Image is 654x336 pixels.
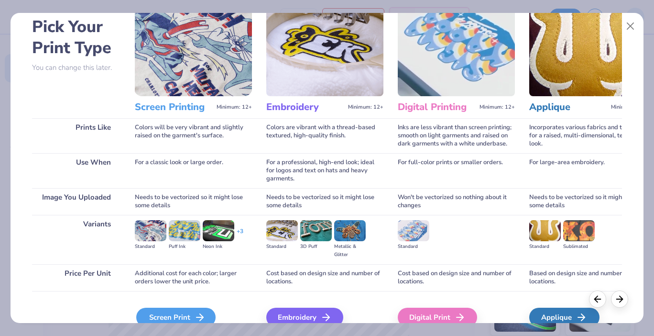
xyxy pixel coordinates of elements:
[32,153,120,188] div: Use When
[529,188,646,215] div: Needs to be vectorized so it might lose some details
[529,153,646,188] div: For large-area embroidery.
[529,308,599,327] div: Applique
[266,101,344,113] h3: Embroidery
[169,220,200,241] img: Puff Ink
[348,104,383,111] span: Minimum: 12+
[217,104,252,111] span: Minimum: 12+
[32,264,120,291] div: Price Per Unit
[266,243,298,251] div: Standard
[334,220,366,241] img: Metallic & Glitter
[529,118,646,153] div: Incorporates various fabrics and threads for a raised, multi-dimensional, textured look.
[563,243,595,251] div: Sublimated
[136,308,216,327] div: Screen Print
[135,153,252,188] div: For a classic look or large order.
[529,101,607,113] h3: Applique
[398,243,429,251] div: Standard
[135,243,166,251] div: Standard
[32,215,120,264] div: Variants
[32,188,120,215] div: Image You Uploaded
[32,16,120,58] h2: Pick Your Print Type
[480,104,515,111] span: Minimum: 12+
[203,243,234,251] div: Neon Ink
[398,220,429,241] img: Standard
[398,308,477,327] div: Digital Print
[169,243,200,251] div: Puff Ink
[32,64,120,72] p: You can change this later.
[266,220,298,241] img: Standard
[135,264,252,291] div: Additional cost for each color; larger orders lower the unit price.
[203,220,234,241] img: Neon Ink
[398,153,515,188] div: For full-color prints or smaller orders.
[398,101,476,113] h3: Digital Printing
[529,243,561,251] div: Standard
[398,264,515,291] div: Cost based on design size and number of locations.
[266,308,343,327] div: Embroidery
[237,227,243,244] div: + 3
[32,118,120,153] div: Prints Like
[529,220,561,241] img: Standard
[563,220,595,241] img: Sublimated
[135,101,213,113] h3: Screen Printing
[266,153,383,188] div: For a professional, high-end look; ideal for logos and text on hats and heavy garments.
[529,264,646,291] div: Based on design size and number of locations.
[611,104,646,111] span: Minimum: 12+
[135,220,166,241] img: Standard
[135,188,252,215] div: Needs to be vectorized so it might lose some details
[300,220,332,241] img: 3D Puff
[300,243,332,251] div: 3D Puff
[135,118,252,153] div: Colors will be very vibrant and slightly raised on the garment's surface.
[398,118,515,153] div: Inks are less vibrant than screen printing; smooth on light garments and raised on dark garments ...
[266,188,383,215] div: Needs to be vectorized so it might lose some details
[266,264,383,291] div: Cost based on design size and number of locations.
[334,243,366,259] div: Metallic & Glitter
[621,17,640,35] button: Close
[266,118,383,153] div: Colors are vibrant with a thread-based textured, high-quality finish.
[398,188,515,215] div: Won't be vectorized so nothing about it changes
